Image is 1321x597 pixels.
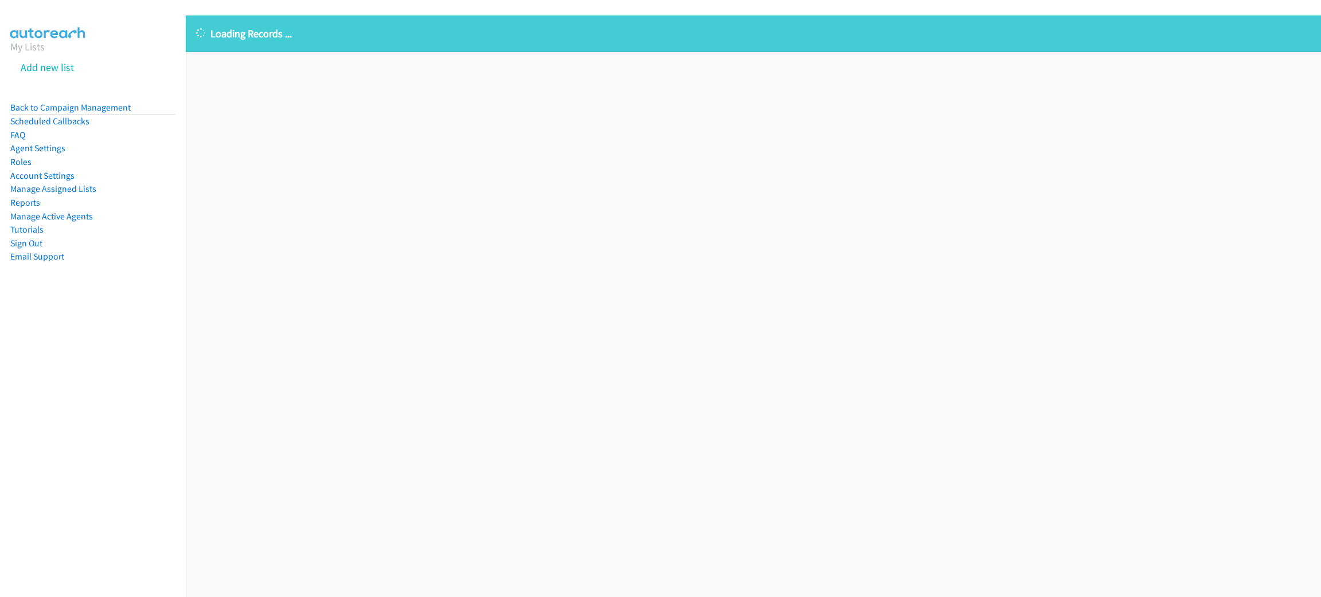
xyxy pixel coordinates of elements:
a: Tutorials [10,224,44,235]
a: FAQ [10,129,25,140]
a: Manage Active Agents [10,211,93,222]
a: Agent Settings [10,143,65,154]
a: My Lists [10,40,45,53]
a: Account Settings [10,170,75,181]
a: Email Support [10,251,64,262]
a: Back to Campaign Management [10,102,131,113]
a: Scheduled Callbacks [10,116,89,127]
a: Add new list [21,61,74,74]
a: Sign Out [10,238,42,249]
a: Reports [10,197,40,208]
a: Roles [10,156,32,167]
a: Manage Assigned Lists [10,183,96,194]
p: Loading Records ... [196,26,1311,41]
